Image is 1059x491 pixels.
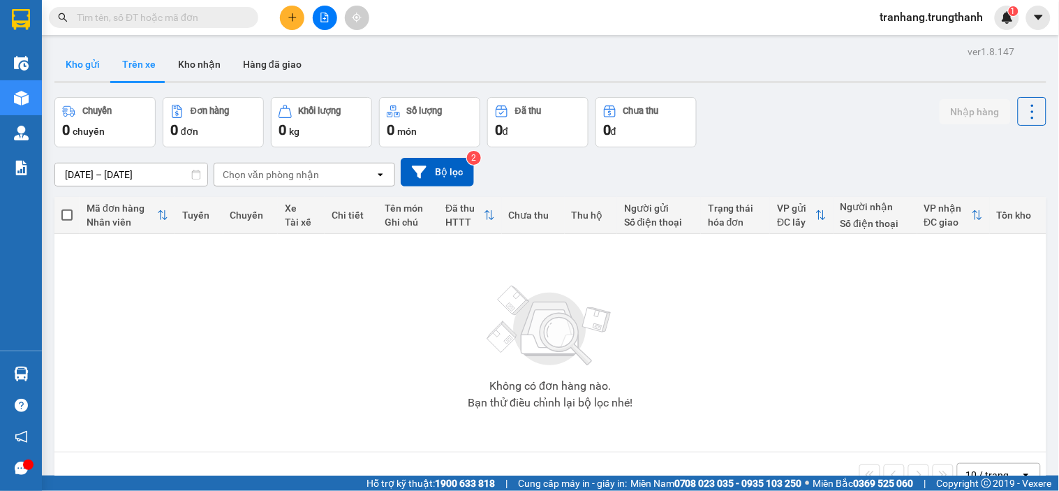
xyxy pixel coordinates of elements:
[611,126,616,137] span: đ
[345,6,369,30] button: aim
[572,210,610,221] div: Thu hộ
[87,203,157,214] div: Mã đơn hàng
[191,106,229,116] div: Đơn hàng
[385,217,432,228] div: Ghi chú
[14,126,29,140] img: warehouse-icon
[271,97,372,147] button: Khối lượng0kg
[280,6,304,30] button: plus
[924,476,926,491] span: |
[73,126,105,137] span: chuyến
[435,478,495,489] strong: 1900 633 818
[15,399,28,412] span: question-circle
[518,476,627,491] span: Cung cấp máy in - giấy in:
[407,106,443,116] div: Số lượng
[379,97,480,147] button: Số lượng0món
[840,218,910,229] div: Số điện thoại
[289,126,299,137] span: kg
[14,367,29,381] img: warehouse-icon
[14,161,29,175] img: solution-icon
[966,468,1009,482] div: 10 / trang
[12,9,30,30] img: logo-vxr
[54,47,111,81] button: Kho gửi
[917,197,990,234] th: Toggle SortBy
[58,13,68,22] span: search
[489,381,611,392] div: Không có đơn hàng nào.
[623,106,659,116] div: Chưa thu
[997,210,1039,221] div: Tồn kho
[279,122,286,138] span: 0
[375,169,386,180] svg: open
[869,8,995,26] span: tranhang.trungthanh
[352,13,362,22] span: aim
[924,203,972,214] div: VP nhận
[385,203,432,214] div: Tên món
[182,210,216,221] div: Tuyến
[223,168,319,182] div: Chọn văn phòng nhận
[438,197,501,234] th: Toggle SortBy
[87,217,157,228] div: Nhân viên
[630,476,802,491] span: Miền Nam
[77,10,242,25] input: Tìm tên, số ĐT hoặc mã đơn
[397,126,417,137] span: món
[55,163,207,186] input: Select a date range.
[82,106,112,116] div: Chuyến
[230,210,272,221] div: Chuyến
[468,397,632,409] div: Bạn thử điều chỉnh lại bộ lọc nhé!
[1026,6,1051,30] button: caret-down
[111,47,167,81] button: Trên xe
[624,217,694,228] div: Số điện thoại
[603,122,611,138] span: 0
[54,97,156,147] button: Chuyến0chuyến
[982,478,991,488] span: copyright
[299,106,341,116] div: Khối lượng
[15,462,28,475] span: message
[487,97,588,147] button: Đã thu0đ
[170,122,178,138] span: 0
[503,126,508,137] span: đ
[624,203,694,214] div: Người gửi
[1032,11,1045,24] span: caret-down
[495,122,503,138] span: 0
[854,478,914,489] strong: 0369 525 060
[366,476,495,491] span: Hỗ trợ kỹ thuật:
[505,476,508,491] span: |
[387,122,394,138] span: 0
[924,217,972,228] div: ĐC giao
[515,106,541,116] div: Đã thu
[777,217,815,228] div: ĐC lấy
[674,478,802,489] strong: 0708 023 035 - 0935 103 250
[940,99,1011,124] button: Nhập hàng
[445,217,483,228] div: HTTT
[163,97,264,147] button: Đơn hàng0đơn
[708,203,763,214] div: Trạng thái
[1021,469,1032,481] svg: open
[968,44,1015,59] div: ver 1.8.147
[167,47,232,81] button: Kho nhận
[14,91,29,105] img: warehouse-icon
[480,277,620,375] img: svg+xml;base64,PHN2ZyBjbGFzcz0ibGlzdC1wbHVnX19zdmciIHhtbG5zPSJodHRwOi8vd3d3LnczLm9yZy8yMDAwL3N2Zy...
[232,47,313,81] button: Hàng đã giao
[467,151,481,165] sup: 2
[288,13,297,22] span: plus
[313,6,337,30] button: file-add
[813,476,914,491] span: Miền Bắc
[320,13,329,22] span: file-add
[62,122,70,138] span: 0
[509,210,558,221] div: Chưa thu
[1011,6,1016,16] span: 1
[777,203,815,214] div: VP gửi
[445,203,483,214] div: Đã thu
[285,203,318,214] div: Xe
[15,430,28,444] span: notification
[806,481,810,486] span: ⚪️
[595,97,697,147] button: Chưa thu0đ
[1001,11,1014,24] img: icon-new-feature
[401,158,474,186] button: Bộ lọc
[1009,6,1019,16] sup: 1
[181,126,198,137] span: đơn
[770,197,833,234] th: Toggle SortBy
[332,210,371,221] div: Chi tiết
[285,217,318,228] div: Tài xế
[14,56,29,71] img: warehouse-icon
[840,201,910,212] div: Người nhận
